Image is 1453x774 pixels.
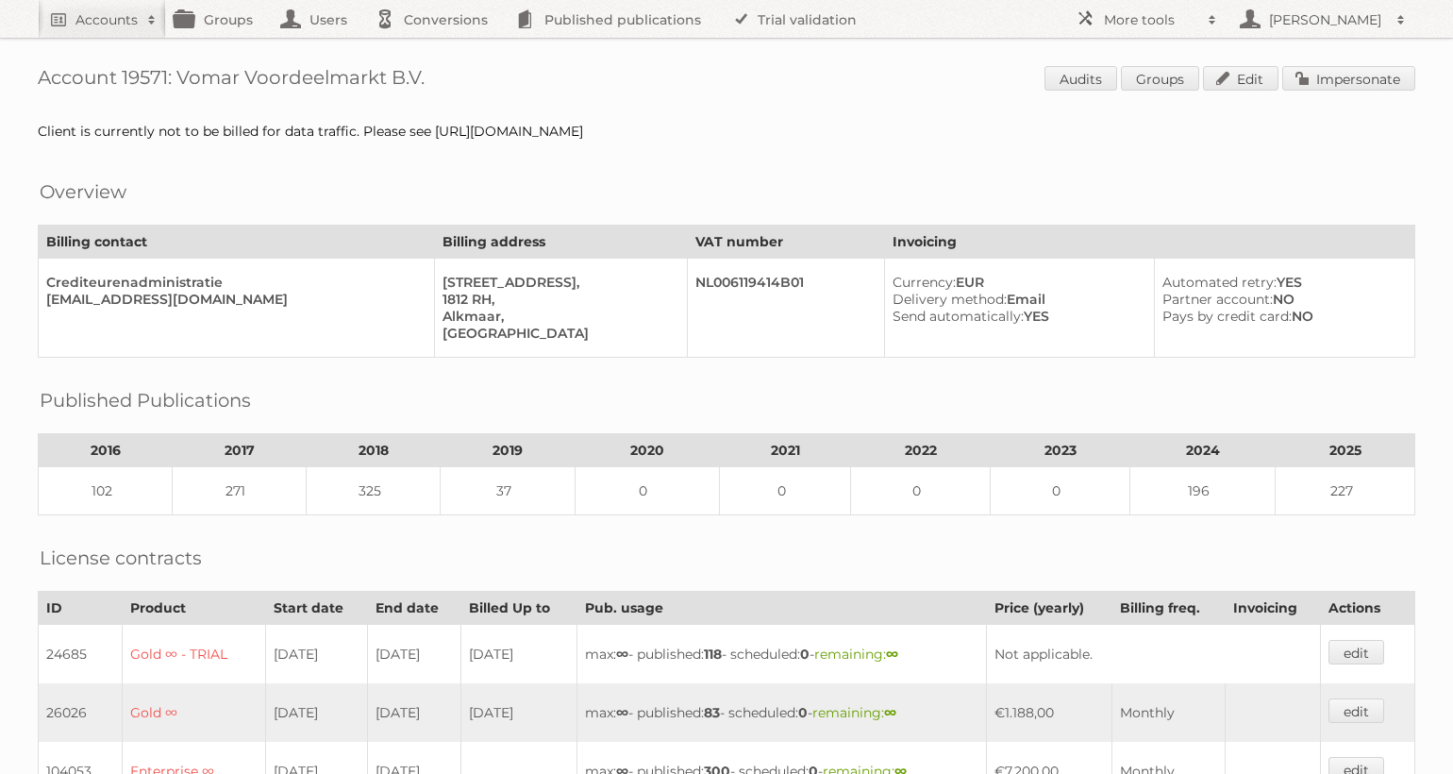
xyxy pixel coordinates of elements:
[575,434,720,467] th: 2020
[704,646,722,663] strong: 118
[1162,274,1277,291] span: Automated retry:
[1044,66,1117,91] a: Audits
[1321,592,1415,625] th: Actions
[1162,308,1292,325] span: Pays by credit card:
[307,434,441,467] th: 2018
[886,646,898,663] strong: ∞
[39,592,123,625] th: ID
[1226,592,1321,625] th: Invoicing
[893,291,1007,308] span: Delivery method:
[367,683,461,742] td: [DATE]
[893,308,1024,325] span: Send automatically:
[1130,467,1276,515] td: 196
[122,625,265,684] td: Gold ∞ - TRIAL
[991,434,1130,467] th: 2023
[434,226,688,259] th: Billing address
[688,226,885,259] th: VAT number
[1328,640,1384,665] a: edit
[1162,291,1399,308] div: NO
[307,467,441,515] td: 325
[986,592,1111,625] th: Price (yearly)
[441,434,575,467] th: 2019
[893,274,956,291] span: Currency:
[122,592,265,625] th: Product
[576,592,986,625] th: Pub. usage
[1162,274,1399,291] div: YES
[367,625,461,684] td: [DATE]
[991,467,1130,515] td: 0
[1162,291,1273,308] span: Partner account:
[1276,467,1415,515] td: 227
[800,646,810,663] strong: 0
[39,467,173,515] td: 102
[1328,698,1384,723] a: edit
[38,123,1415,140] div: Client is currently not to be billed for data traffic. Please see [URL][DOMAIN_NAME]
[173,434,307,467] th: 2017
[1111,683,1226,742] td: Monthly
[1104,10,1198,29] h2: More tools
[46,274,419,291] div: Crediteurenadministratie
[986,683,1111,742] td: €1.188,00
[616,646,628,663] strong: ∞
[39,226,435,259] th: Billing contact
[40,386,251,414] h2: Published Publications
[576,625,986,684] td: max: - published: - scheduled: -
[443,325,673,342] div: [GEOGRAPHIC_DATA]
[461,683,576,742] td: [DATE]
[443,291,673,308] div: 1812 RH,
[576,683,986,742] td: max: - published: - scheduled: -
[1111,592,1226,625] th: Billing freq.
[461,592,576,625] th: Billed Up to
[461,625,576,684] td: [DATE]
[1121,66,1199,91] a: Groups
[893,308,1138,325] div: YES
[1203,66,1278,91] a: Edit
[1130,434,1276,467] th: 2024
[688,259,885,358] td: NL006119414B01
[798,704,808,721] strong: 0
[1264,10,1387,29] h2: [PERSON_NAME]
[720,434,851,467] th: 2021
[720,467,851,515] td: 0
[616,704,628,721] strong: ∞
[265,592,367,625] th: Start date
[38,66,1415,94] h1: Account 19571: Vomar Voordeelmarkt B.V.
[986,625,1321,684] td: Not applicable.
[885,226,1415,259] th: Invoicing
[367,592,461,625] th: End date
[443,274,673,291] div: [STREET_ADDRESS],
[39,683,123,742] td: 26026
[893,274,1138,291] div: EUR
[1162,308,1399,325] div: NO
[46,291,419,308] div: [EMAIL_ADDRESS][DOMAIN_NAME]
[265,625,367,684] td: [DATE]
[39,625,123,684] td: 24685
[1282,66,1415,91] a: Impersonate
[851,467,991,515] td: 0
[75,10,138,29] h2: Accounts
[1276,434,1415,467] th: 2025
[40,544,202,572] h2: License contracts
[884,704,896,721] strong: ∞
[814,646,898,663] span: remaining:
[265,683,367,742] td: [DATE]
[812,704,896,721] span: remaining:
[122,683,265,742] td: Gold ∞
[39,434,173,467] th: 2016
[575,467,720,515] td: 0
[704,704,720,721] strong: 83
[40,177,126,206] h2: Overview
[851,434,991,467] th: 2022
[443,308,673,325] div: Alkmaar,
[173,467,307,515] td: 271
[893,291,1138,308] div: Email
[441,467,575,515] td: 37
